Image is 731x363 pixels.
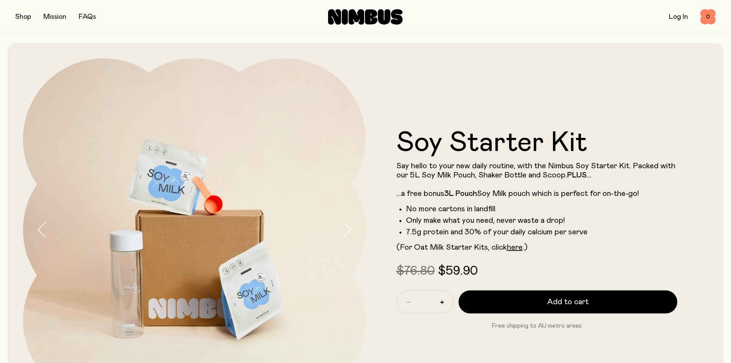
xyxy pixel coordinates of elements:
strong: 3L [444,190,454,197]
p: Say hello to your new daily routine, with the Nimbus Soy Starter Kit. Packed with our 5L Soy Milk... [396,161,678,198]
span: .) [523,244,528,251]
span: $59.90 [438,265,478,277]
a: Log In [669,13,688,20]
button: Add to cart [459,290,678,313]
p: Free shipping to AU metro areas [396,321,678,330]
span: $76.80 [396,265,435,277]
strong: Pouch [455,190,477,197]
li: 7.5g protein and 30% of your daily calcium per serve [406,227,678,237]
li: Only make what you need, never waste a drop! [406,216,678,225]
li: No more cartons in landfill [406,204,678,214]
strong: PLUS [567,171,587,179]
a: here [507,244,523,251]
button: 0 [700,9,716,25]
a: Mission [43,13,66,20]
span: Add to cart [547,297,589,307]
a: FAQs [79,13,96,20]
h1: Soy Starter Kit [396,129,678,157]
span: (For Oat Milk Starter Kits, click [396,244,507,251]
